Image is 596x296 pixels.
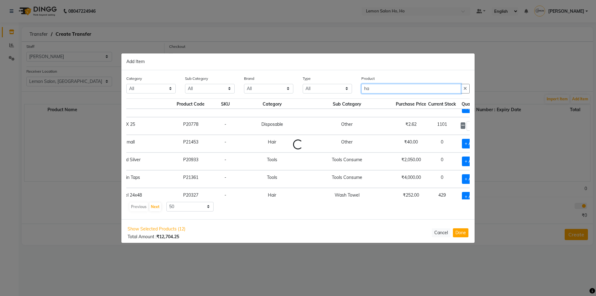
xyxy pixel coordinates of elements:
td: P21361 [176,170,205,188]
td: Tools [245,153,299,170]
span: + Add [462,139,479,148]
th: Category [245,98,299,109]
label: Category [126,76,142,81]
td: Wash Towel [299,188,395,206]
b: ₹12,704.25 [156,234,179,239]
td: Tools [245,170,299,188]
td: 1101 [427,117,457,135]
td: Hair [245,188,299,206]
td: - [205,135,245,153]
span: Purchase Price [396,101,426,107]
td: ₹4,000.00 [395,170,427,188]
td: 0 [427,170,457,188]
td: P20778 [176,117,205,135]
td: ₹2.62 [395,117,427,135]
td: ₹2,050.00 [395,153,427,170]
th: Product Code [176,98,205,109]
td: Disposable [245,117,299,135]
td: P20933 [176,153,205,170]
td: P20327 [176,188,205,206]
td: 0 [427,153,457,170]
th: Quantity [457,98,484,109]
td: - [205,117,245,135]
button: Next [149,203,161,211]
td: Tools Consume [299,153,395,170]
button: Cancel [432,228,450,237]
td: 0 [427,135,457,153]
label: Product [361,76,375,81]
td: ₹252.00 [395,188,427,206]
td: - [205,153,245,170]
td: Other [299,117,395,135]
span: Total Amount : [128,234,179,239]
span: + Add [462,192,479,202]
span: + Add [462,174,479,184]
td: - [205,188,245,206]
td: P21453 [176,135,205,153]
th: SKU [205,98,245,109]
th: Sub Category [299,98,395,109]
div: Add Item [121,53,475,70]
th: Current Stock [427,98,457,109]
td: Hair [245,135,299,153]
span: + Add [462,157,479,166]
label: Sub Category [185,76,208,81]
td: - [205,170,245,188]
button: Done [453,228,468,237]
label: Type [303,76,311,81]
td: Tools Consume [299,170,395,188]
input: Search or Scan Product [361,84,461,93]
span: Show Selected Products (12) [128,226,185,232]
td: Other [299,135,395,153]
td: 429 [427,188,457,206]
td: ₹40.00 [395,135,427,153]
label: Brand [244,76,254,81]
